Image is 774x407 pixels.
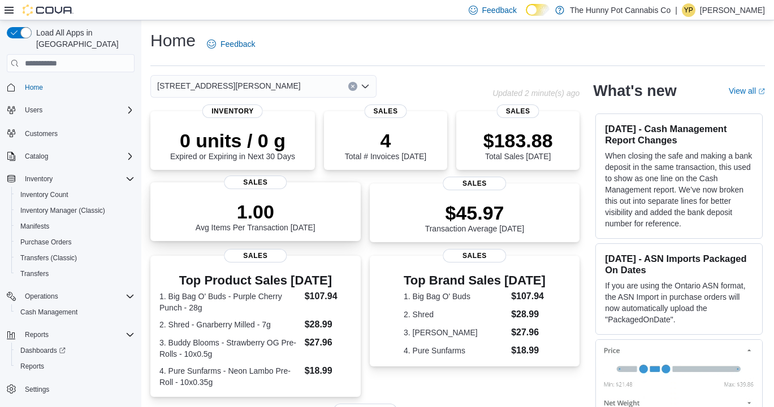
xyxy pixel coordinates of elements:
a: View allExternal link [729,86,765,95]
p: 1.00 [196,200,315,223]
span: Dashboards [16,344,135,357]
p: $45.97 [425,202,525,224]
span: Sales [365,104,407,118]
div: Transaction Average [DATE] [425,202,525,233]
button: Users [20,103,47,117]
button: Catalog [20,150,53,163]
a: Manifests [16,220,54,233]
button: Inventory Count [11,187,139,203]
button: Operations [20,290,63,303]
a: Dashboards [11,343,139,358]
button: Clear input [348,82,357,91]
button: Inventory [2,171,139,187]
p: [PERSON_NAME] [700,3,765,17]
button: Settings [2,381,139,397]
a: Transfers [16,267,53,281]
a: Inventory Count [16,188,73,202]
dt: 4. Pure Sunfarms - Neon Lambo Pre-Roll - 10x0.35g [159,365,300,388]
svg: External link [758,88,765,95]
dt: 2. Shred [404,309,507,320]
dd: $107.94 [511,290,546,303]
div: Avg Items Per Transaction [DATE] [196,200,315,232]
input: Dark Mode [526,4,550,16]
dd: $28.99 [511,308,546,321]
span: Dashboards [20,346,66,355]
h2: What's new [593,82,676,100]
span: Operations [20,290,135,303]
dt: 3. Buddy Blooms - Strawberry OG Pre-Rolls - 10x0.5g [159,337,300,360]
button: Transfers (Classic) [11,250,139,266]
button: Cash Management [11,304,139,320]
a: Purchase Orders [16,235,76,249]
span: Feedback [220,38,255,50]
span: Operations [25,292,58,301]
span: Transfers (Classic) [16,251,135,265]
span: Customers [20,126,135,140]
h3: [DATE] - Cash Management Report Changes [605,123,753,146]
button: Home [2,79,139,95]
span: [STREET_ADDRESS][PERSON_NAME] [157,79,301,93]
dd: $27.96 [511,326,546,339]
a: Home [20,81,47,94]
span: Feedback [482,5,517,16]
p: 0 units / 0 g [170,129,295,152]
button: Reports [11,358,139,374]
a: Dashboards [16,344,70,357]
dd: $28.99 [305,318,352,331]
p: 4 [345,129,426,152]
span: Sales [443,177,506,190]
span: Users [25,106,42,115]
p: Updated 2 minute(s) ago [492,89,580,98]
span: Sales [497,104,539,118]
p: | [675,3,677,17]
span: Inventory Count [16,188,135,202]
div: Total Sales [DATE] [483,129,553,161]
span: Home [20,80,135,94]
span: Inventory Manager (Classic) [16,204,135,217]
span: Catalog [20,150,135,163]
a: Feedback [202,33,260,55]
span: Purchase Orders [20,238,72,247]
button: Inventory Manager (Classic) [11,203,139,218]
button: Manifests [11,218,139,234]
span: Reports [25,330,49,339]
span: Catalog [25,152,48,161]
div: Total # Invoices [DATE] [345,129,426,161]
dd: $27.96 [305,336,352,349]
dt: 2. Shred - Gnarberry Milled - 7g [159,319,300,330]
button: Customers [2,125,139,141]
dd: $107.94 [305,290,352,303]
span: Reports [20,328,135,342]
span: Purchase Orders [16,235,135,249]
img: Cova [23,5,73,16]
button: Reports [20,328,53,342]
h3: Top Brand Sales [DATE] [404,274,546,287]
span: Sales [224,249,287,262]
a: Transfers (Classic) [16,251,81,265]
a: Cash Management [16,305,82,319]
span: Home [25,83,43,92]
a: Inventory Manager (Classic) [16,204,110,217]
span: Settings [20,382,135,396]
button: Operations [2,288,139,304]
h3: [DATE] - ASN Imports Packaged On Dates [605,253,753,275]
span: Sales [443,249,506,262]
span: Inventory [20,172,135,186]
button: Transfers [11,266,139,282]
div: Yomatie Persaud [682,3,695,17]
dt: 4. Pure Sunfarms [404,345,507,356]
button: Users [2,102,139,118]
button: Catalog [2,148,139,164]
span: Cash Management [20,308,77,317]
span: Inventory [202,104,263,118]
button: Purchase Orders [11,234,139,250]
span: Transfers [20,269,49,278]
div: Expired or Expiring in Next 30 Days [170,129,295,161]
span: Manifests [20,222,49,231]
span: Transfers [16,267,135,281]
span: Cash Management [16,305,135,319]
button: Inventory [20,172,57,186]
dt: 1. Big Bag O' Buds [404,291,507,302]
span: Manifests [16,220,135,233]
